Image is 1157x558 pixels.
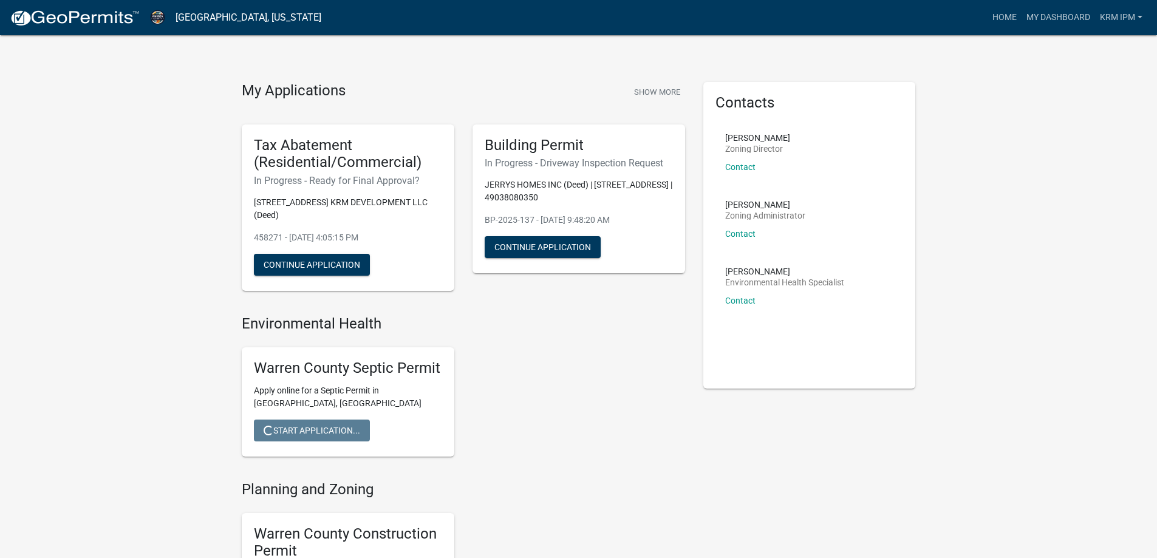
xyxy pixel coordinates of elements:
[485,137,673,154] h5: Building Permit
[725,145,790,153] p: Zoning Director
[254,254,370,276] button: Continue Application
[725,211,805,220] p: Zoning Administrator
[485,214,673,226] p: BP-2025-137 - [DATE] 9:48:20 AM
[725,296,756,305] a: Contact
[725,200,805,209] p: [PERSON_NAME]
[629,82,685,102] button: Show More
[725,162,756,172] a: Contact
[254,196,442,222] p: [STREET_ADDRESS] KRM DEVELOPMENT LLC (Deed)
[254,175,442,186] h6: In Progress - Ready for Final Approval?
[149,9,166,26] img: Warren County, Iowa
[242,82,346,100] h4: My Applications
[1022,6,1095,29] a: My Dashboard
[1095,6,1147,29] a: KRM IPM
[485,157,673,169] h6: In Progress - Driveway Inspection Request
[254,231,442,244] p: 458271 - [DATE] 4:05:15 PM
[485,179,673,204] p: JERRYS HOMES INC (Deed) | [STREET_ADDRESS] | 49038080350
[254,137,442,172] h5: Tax Abatement (Residential/Commercial)
[988,6,1022,29] a: Home
[485,236,601,258] button: Continue Application
[725,278,844,287] p: Environmental Health Specialist
[242,481,685,498] h4: Planning and Zoning
[242,315,685,333] h4: Environmental Health
[264,425,360,435] span: Start Application...
[254,359,442,377] h5: Warren County Septic Permit
[176,7,321,28] a: [GEOGRAPHIC_DATA], [US_STATE]
[254,420,370,441] button: Start Application...
[715,94,904,112] h5: Contacts
[725,229,756,239] a: Contact
[725,267,844,276] p: [PERSON_NAME]
[254,384,442,410] p: Apply online for a Septic Permit in [GEOGRAPHIC_DATA], [GEOGRAPHIC_DATA]
[725,134,790,142] p: [PERSON_NAME]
